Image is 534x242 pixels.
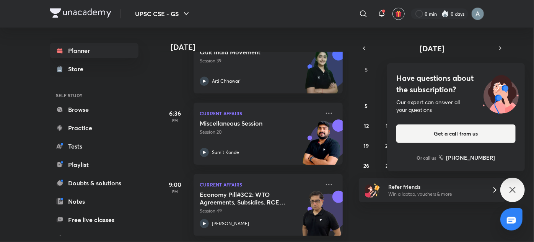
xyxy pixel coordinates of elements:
img: Company Logo [50,8,111,18]
a: Free live classes [50,212,138,227]
button: October 6, 2025 [382,100,394,112]
p: Arti Chhawari [212,78,241,85]
a: Tests [50,139,138,154]
img: referral [365,182,380,198]
a: Notes [50,194,138,209]
abbr: Monday [386,66,391,73]
h5: Economy Pill#3C2: WTO Agreements, Subsidies, RCEP, FTA, G20, G7 & other intl groupings [200,191,295,206]
h5: Miscellaneous Session [200,119,295,127]
h6: Refer friends [388,183,482,191]
button: October 26, 2025 [360,159,373,172]
button: avatar [392,8,405,20]
img: Anu Singh [471,7,484,20]
a: [PHONE_NUMBER] [439,154,495,162]
h4: Have questions about the subscription? [396,72,516,95]
abbr: Sunday [365,66,368,73]
a: Store [50,61,138,77]
abbr: October 13, 2025 [386,122,391,129]
img: unacademy [301,119,343,172]
p: PM [160,118,190,123]
div: Our expert can answer all your questions [396,98,516,114]
button: October 27, 2025 [382,159,394,172]
h5: 6:36 [160,109,190,118]
button: UPSC CSE - GS [130,6,195,21]
abbr: October 20, 2025 [385,142,391,149]
button: [DATE] [370,43,495,54]
span: [DATE] [420,43,445,54]
abbr: October 19, 2025 [364,142,369,149]
a: Playlist [50,157,138,172]
a: Practice [50,120,138,136]
p: Current Affairs [200,109,320,118]
h5: 9:00 [160,180,190,189]
a: Browse [50,102,138,117]
a: Doubts & solutions [50,175,138,191]
p: Sumit Konde [212,149,239,156]
p: Session 39 [200,57,320,64]
p: Session 20 [200,129,320,136]
button: October 20, 2025 [382,139,394,152]
p: Win a laptop, vouchers & more [388,191,482,198]
p: Or call us [417,154,436,161]
h6: [PHONE_NUMBER] [446,154,495,162]
a: Planner [50,43,138,58]
abbr: October 5, 2025 [365,102,368,110]
abbr: October 26, 2025 [363,162,369,169]
abbr: October 12, 2025 [364,122,369,129]
button: October 12, 2025 [360,119,373,132]
img: streak [441,10,449,18]
h6: SELF STUDY [50,89,138,102]
button: Get a call from us [396,124,516,143]
button: October 5, 2025 [360,100,373,112]
button: October 13, 2025 [382,119,394,132]
h5: Quit India Movement [200,48,295,56]
button: October 19, 2025 [360,139,373,152]
p: [PERSON_NAME] [212,220,249,227]
a: Company Logo [50,8,111,20]
div: Store [68,64,88,74]
img: avatar [395,10,402,17]
img: unacademy [301,48,343,101]
img: ttu_illustration_new.svg [477,72,525,114]
p: PM [160,189,190,194]
h4: [DATE] [171,43,350,52]
p: Session 49 [200,208,320,214]
abbr: October 27, 2025 [386,162,391,169]
p: Current Affairs [200,180,320,189]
